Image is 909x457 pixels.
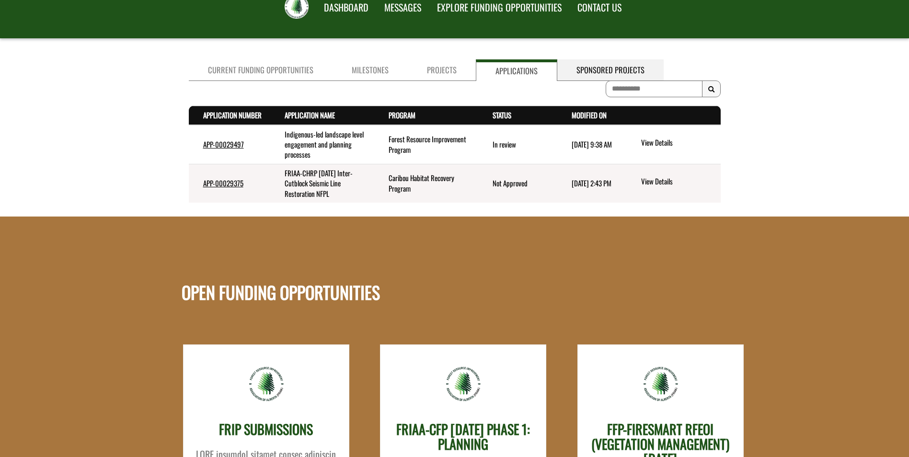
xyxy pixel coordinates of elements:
a: Application Name [285,110,335,120]
a: View details [641,176,716,188]
td: Not Approved [478,164,557,203]
h3: FRIP SUBMISSIONS [219,422,313,437]
td: action menu [625,164,720,203]
td: Indigenous-led landscape level engagement and planning processes [270,125,374,164]
a: Milestones [333,59,408,81]
td: FRIAA-CHRP February 2025 Inter-Cutblock Seismic Line Restoration NFPL [270,164,374,203]
a: Current Funding Opportunities [189,59,333,81]
time: [DATE] 2:43 PM [572,178,611,188]
td: In review [478,125,557,164]
a: Applications [476,59,557,81]
img: friaa-logo.png [445,366,481,402]
td: 5/29/2025 2:43 PM [557,164,626,203]
a: APP-00029497 [203,139,244,149]
th: Actions [625,106,720,125]
a: Sponsored Projects [557,59,664,81]
a: APP-00029375 [203,178,243,188]
td: APP-00029497 [189,125,271,164]
h1: OPEN FUNDING OPPORTUNITIES [182,227,380,301]
img: friaa-logo.png [643,366,679,402]
td: Caribou Habitat Recovery Program [374,164,478,203]
td: APP-00029375 [189,164,271,203]
a: Status [493,110,511,120]
a: Program [389,110,415,120]
a: Modified On [572,110,607,120]
a: Projects [408,59,476,81]
img: friaa-logo.png [248,366,284,402]
td: 8/28/2025 9:38 AM [557,125,626,164]
td: action menu [625,125,720,164]
a: View details [641,137,716,149]
h3: FRIAA-CFP [DATE] PHASE 1: PLANNING [390,422,536,452]
time: [DATE] 9:38 AM [572,139,612,149]
a: Application Number [203,110,262,120]
button: Search Results [702,80,721,98]
td: Forest Resource Improvement Program [374,125,478,164]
